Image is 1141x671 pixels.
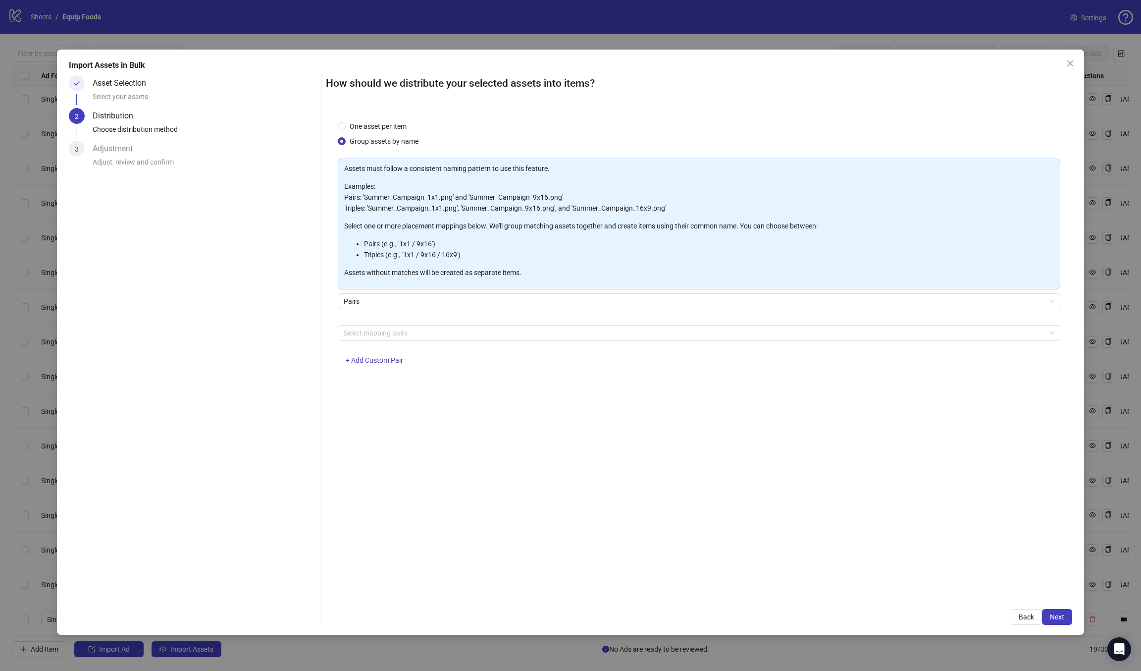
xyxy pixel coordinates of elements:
span: Next [1050,613,1064,621]
span: check [73,80,80,87]
div: Adjustment [93,141,141,157]
span: 3 [75,145,79,153]
button: Back [1011,609,1042,625]
div: Distribution [93,108,141,124]
span: 2 [75,112,79,120]
div: Asset Selection [93,75,154,91]
div: Adjust, review and confirm [93,157,317,173]
p: Select one or more placement mappings below. We'll group matching assets together and create item... [344,221,1053,231]
div: Choose distribution method [93,124,317,141]
p: Assets without matches will be created as separate items. [344,267,1053,278]
div: Import Assets in Bulk [69,59,1072,71]
button: Next [1042,609,1072,625]
button: Close [1062,56,1078,71]
div: Open Intercom Messenger [1107,637,1131,661]
p: Assets must follow a consistent naming pattern to use this feature. [344,163,1053,174]
li: Triples (e.g., '1x1 / 9x16 / 16x9') [364,249,1053,260]
span: One asset per item [346,121,411,132]
button: + Add Custom Pair [338,353,411,369]
li: Pairs (e.g., '1x1 / 9x16') [364,238,1053,249]
h2: How should we distribute your selected assets into items? [326,75,1072,92]
span: Group assets by name [346,136,422,147]
span: close [1066,59,1074,67]
div: Select your assets [93,91,317,108]
p: Examples: Pairs: 'Summer_Campaign_1x1.png' and 'Summer_Campaign_9x16.png' Triples: 'Summer_Campai... [344,181,1053,214]
span: Back [1019,613,1034,621]
span: + Add Custom Pair [346,356,403,364]
span: Pairs [344,294,1054,309]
